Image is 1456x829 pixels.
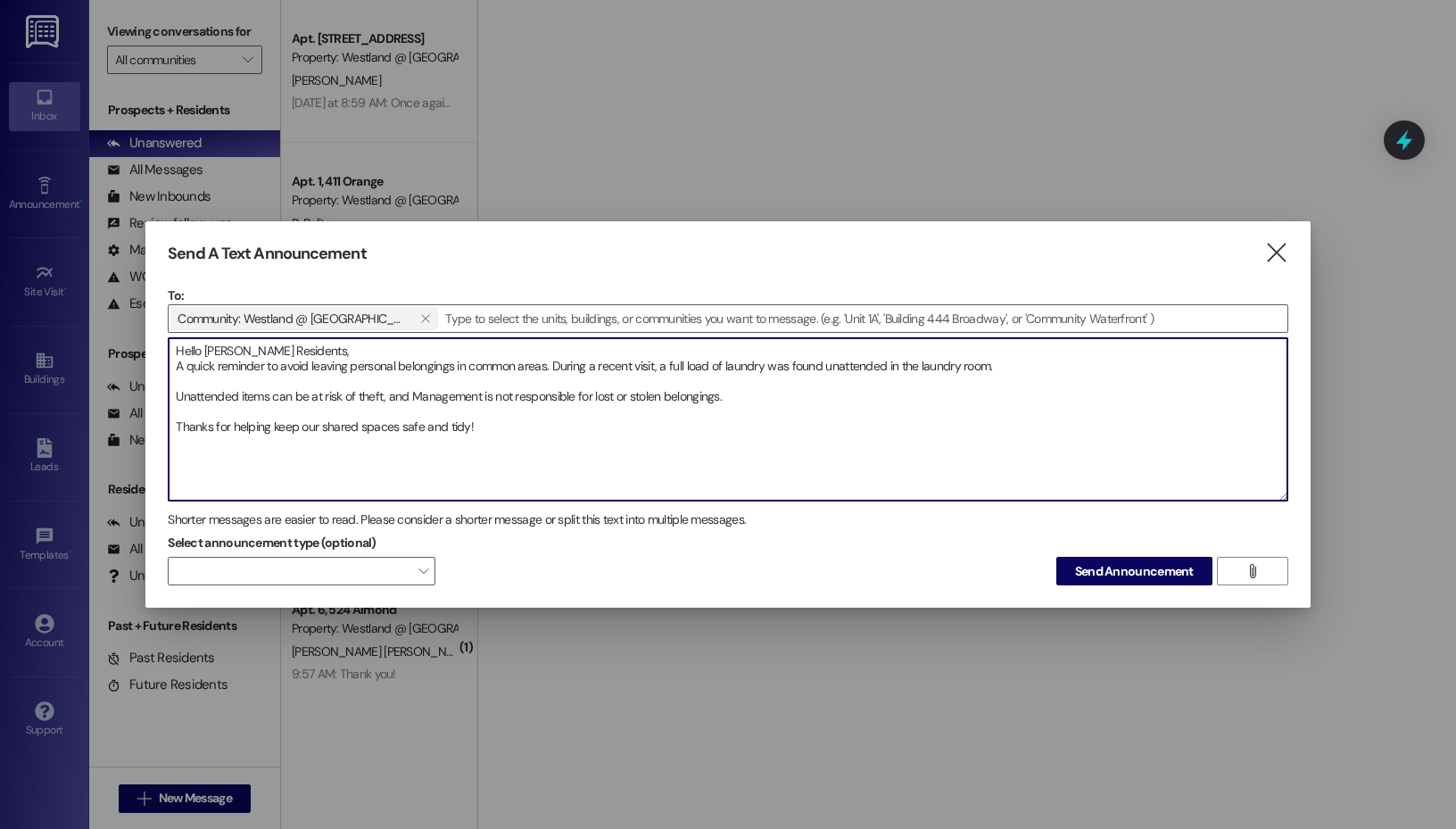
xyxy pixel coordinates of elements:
[168,244,366,264] h3: Send A Text Announcement
[1245,564,1259,578] i: 
[440,305,1287,332] input: Type to select the units, buildings, or communities you want to message. (e.g. 'Unit 1A', 'Buildi...
[1056,557,1212,585] button: Send Announcement
[1075,562,1194,581] span: Send Announcement
[168,510,1288,529] div: Shorter messages are easier to read. Please consider a shorter message or split this text into mu...
[168,286,1288,304] p: To:
[420,311,430,326] i: 
[1264,244,1288,262] i: 
[168,529,376,557] label: Select announcement type (optional)
[168,337,1288,502] div: Hello [PERSON_NAME] Residents, A quick reminder to avoid leaving personal belongings in common ar...
[169,338,1287,501] textarea: Hello [PERSON_NAME] Residents, A quick reminder to avoid leaving personal belongings in common ar...
[178,307,404,330] span: Community: Westland @ Bixby (3391)
[411,307,438,330] button: Community: Westland @ Bixby (3391)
